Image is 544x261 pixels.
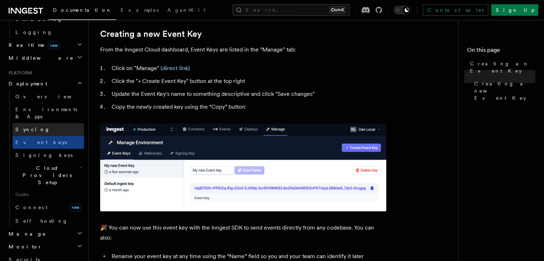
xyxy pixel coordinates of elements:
[6,230,46,237] span: Manage
[116,2,163,19] a: Examples
[6,39,84,51] button: Realtimenew
[53,7,112,13] span: Documentation
[232,4,350,16] button: Search...Ctrl+K
[394,6,411,14] button: Toggle dark mode
[109,89,386,99] li: Update the Event Key's name to something descriptive and click "Save changes"
[15,94,89,99] span: Overview
[13,164,79,186] span: Cloud Providers Setup
[13,103,84,123] a: Environments & Apps
[48,41,60,49] span: new
[15,107,77,119] span: Environments & Apps
[6,227,84,240] button: Manage
[13,200,84,215] a: Connectnew
[121,7,159,13] span: Examples
[6,54,74,61] span: Middleware
[15,152,73,158] span: Signing keys
[6,90,84,227] div: Deployment
[109,76,386,86] li: Click the "+ Create Event Key" button at the top right
[6,80,47,87] span: Deployment
[13,189,84,200] span: Guides
[471,77,535,104] a: Creating a new Event Key
[15,139,67,145] span: Event keys
[15,205,48,210] span: Connect
[423,4,488,16] a: Contact sales
[15,218,68,224] span: Self hosting
[100,29,202,39] a: Creating a new Event Key
[100,123,386,211] img: A newly created Event Key in the Inngest Cloud dashboard
[15,29,53,35] span: Logging
[49,2,116,20] a: Documentation
[13,136,84,149] a: Event keys
[15,127,50,132] span: Syncing
[467,46,535,57] h4: On this page
[13,162,84,189] button: Cloud Providers Setup
[467,57,535,77] a: Creating an Event Key
[6,77,84,90] button: Deployment
[6,51,84,64] button: Middleware
[69,203,81,212] span: new
[100,45,386,55] p: From the Inngest Cloud dashboard, Event Keys are listed in the "Manage" tab:
[13,215,84,227] a: Self hosting
[167,7,205,13] span: AgentKit
[100,223,386,243] p: 🎉 You can now use this event key with the Inngest SDK to send events directly from any codebase. ...
[6,240,84,253] button: Monitor
[474,80,535,102] span: Creating a new Event Key
[329,6,345,14] kbd: Ctrl+K
[163,2,210,19] a: AgentKit
[109,102,386,112] li: Copy the newly created key using the “Copy” button:
[470,60,535,74] span: Creating an Event Key
[162,65,188,72] a: direct link
[13,90,84,103] a: Overview
[491,4,538,16] a: Sign Up
[109,63,386,73] li: Click on "Manage" ( )
[13,149,84,162] a: Signing keys
[6,70,32,76] span: Platform
[6,243,42,250] span: Monitor
[13,26,84,39] a: Logging
[13,123,84,136] a: Syncing
[6,41,60,49] span: Realtime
